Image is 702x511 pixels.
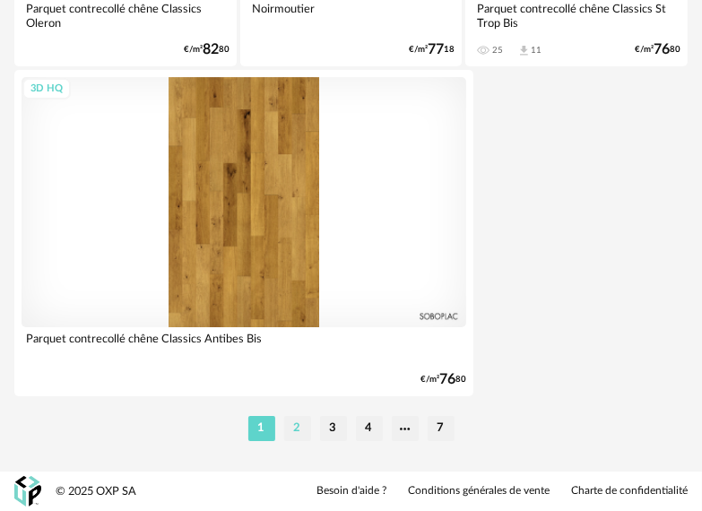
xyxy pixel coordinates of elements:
span: Download icon [517,44,531,57]
div: €/m² 18 [409,44,455,56]
span: 82 [203,44,219,56]
a: Besoin d'aide ? [316,484,386,498]
a: Charte de confidentialité [571,484,688,498]
div: © 2025 OXP SA [56,484,136,499]
div: 3D HQ [22,78,71,100]
div: Parquet contrecollé chêne Classics Antibes Bis [22,327,466,363]
div: 11 [531,45,542,56]
img: OXP [14,476,41,507]
div: 25 [492,45,503,56]
li: 2 [284,416,311,441]
a: Conditions générales de vente [408,484,550,498]
div: €/m² 80 [420,374,466,385]
span: 77 [428,44,444,56]
li: 4 [356,416,383,441]
div: €/m² 80 [635,44,680,56]
li: 1 [248,416,275,441]
a: 3D HQ Parquet contrecollé chêne Classics Antibes Bis €/m²7680 [14,70,473,396]
span: 76 [439,374,455,385]
li: 3 [320,416,347,441]
div: €/m² 80 [184,44,230,56]
span: 76 [654,44,670,56]
li: 7 [428,416,455,441]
